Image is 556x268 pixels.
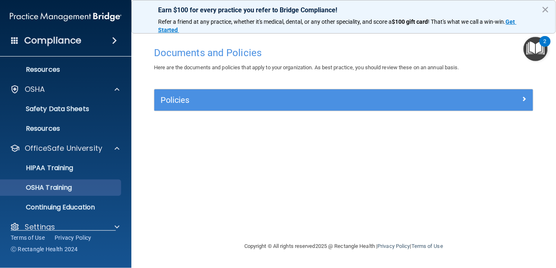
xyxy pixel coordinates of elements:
a: Terms of Use [11,234,45,242]
p: OfficeSafe University [25,143,102,153]
p: OSHA Training [5,184,72,192]
p: Continuing Education [5,203,117,211]
a: OfficeSafe University [10,143,119,153]
button: Open Resource Center, 2 new notifications [524,37,548,61]
p: Resources [5,125,117,133]
a: Privacy Policy [377,243,410,249]
p: Resources [5,66,117,74]
a: OSHA [10,84,119,94]
div: 2 [544,41,547,52]
p: OSHA [25,84,45,94]
span: Ⓒ Rectangle Health 2024 [11,245,78,253]
a: Terms of Use [411,243,443,249]
span: Refer a friend at any practice, whether it's medical, dental, or any other speciality, and score a [158,18,392,25]
a: Privacy Policy [55,234,92,242]
p: Settings [25,222,55,232]
span: Here are the documents and policies that apply to your organization. As best practice, you should... [154,64,459,70]
h4: Documents and Policies [154,48,533,58]
a: Policies [161,93,527,107]
h5: Policies [161,95,432,104]
p: Earn $100 for every practice you refer to Bridge Compliance! [158,6,529,14]
a: Settings [10,222,119,232]
div: Copyright © All rights reserved 2025 @ Rectangle Health | | [194,233,494,259]
p: HIPAA Training [5,164,73,172]
a: Get Started [158,18,517,33]
img: PMB logo [10,9,122,25]
h4: Compliance [24,35,81,46]
strong: $100 gift card [392,18,428,25]
p: Safety Data Sheets [5,105,117,113]
button: Close [542,3,549,16]
span: ! That's what we call a win-win. [428,18,506,25]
